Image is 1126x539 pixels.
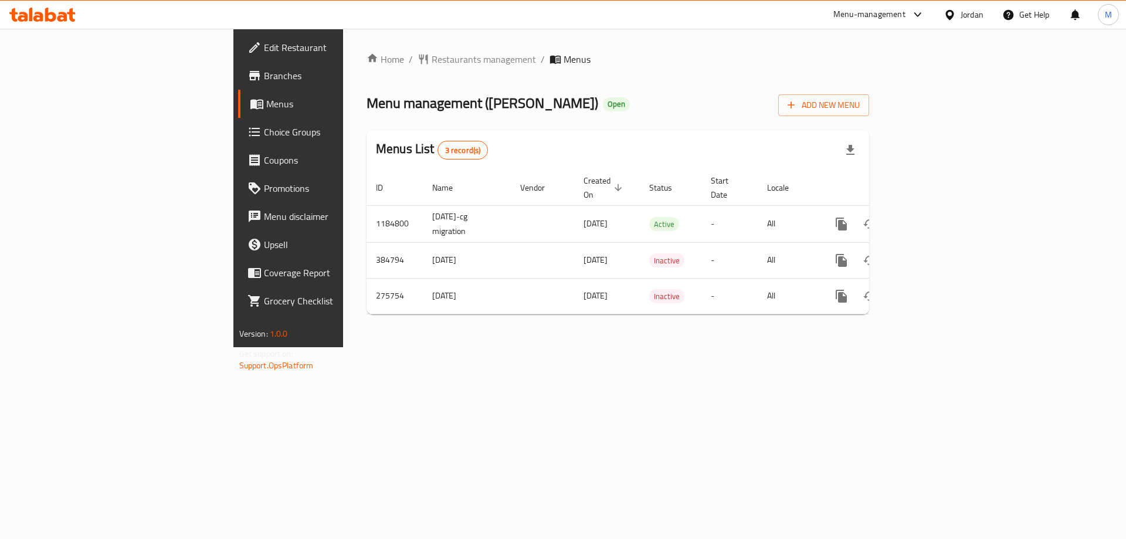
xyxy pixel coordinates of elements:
div: Inactive [649,253,684,267]
td: - [701,278,758,314]
span: Upsell [264,238,412,252]
td: - [701,242,758,278]
span: Add New Menu [788,98,860,113]
td: [DATE]-cg migration [423,205,511,242]
span: Coupons [264,153,412,167]
span: Inactive [649,254,684,267]
a: Promotions [238,174,422,202]
button: Add New Menu [778,94,869,116]
button: more [827,210,856,238]
span: Promotions [264,181,412,195]
span: 1.0.0 [270,326,288,341]
a: Edit Restaurant [238,33,422,62]
td: [DATE] [423,242,511,278]
a: Coverage Report [238,259,422,287]
span: [DATE] [584,288,608,303]
span: Open [603,99,630,109]
button: Change Status [856,246,884,274]
th: Actions [818,170,949,206]
span: Branches [264,69,412,83]
span: Restaurants management [432,52,536,66]
a: Grocery Checklist [238,287,422,315]
span: Menu management ( [PERSON_NAME] ) [367,90,598,116]
a: Menus [238,90,422,118]
td: All [758,278,818,314]
span: Choice Groups [264,125,412,139]
li: / [541,52,545,66]
div: Jordan [961,8,983,21]
span: [DATE] [584,252,608,267]
span: Edit Restaurant [264,40,412,55]
div: Active [649,217,679,231]
span: Menus [564,52,591,66]
button: Change Status [856,210,884,238]
td: - [701,205,758,242]
a: Support.OpsPlatform [239,358,314,373]
span: Menus [266,97,412,111]
a: Choice Groups [238,118,422,146]
span: Active [649,218,679,231]
span: Coverage Report [264,266,412,280]
span: Vendor [520,181,560,195]
div: Open [603,97,630,111]
span: Grocery Checklist [264,294,412,308]
table: enhanced table [367,170,949,314]
td: All [758,242,818,278]
span: Start Date [711,174,744,202]
span: [DATE] [584,216,608,231]
span: Locale [767,181,804,195]
button: more [827,246,856,274]
span: Get support on: [239,346,293,361]
div: Inactive [649,289,684,303]
span: Name [432,181,468,195]
h2: Menus List [376,140,488,160]
span: Menu disclaimer [264,209,412,223]
span: Status [649,181,687,195]
a: Menu disclaimer [238,202,422,230]
button: more [827,282,856,310]
td: All [758,205,818,242]
span: 3 record(s) [438,145,488,156]
a: Branches [238,62,422,90]
a: Restaurants management [418,52,536,66]
div: Export file [836,136,864,164]
a: Coupons [238,146,422,174]
div: Total records count [437,141,489,160]
button: Change Status [856,282,884,310]
span: ID [376,181,398,195]
a: Upsell [238,230,422,259]
td: [DATE] [423,278,511,314]
span: M [1105,8,1112,21]
span: Created On [584,174,626,202]
nav: breadcrumb [367,52,869,66]
span: Inactive [649,290,684,303]
div: Menu-management [833,8,905,22]
span: Version: [239,326,268,341]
